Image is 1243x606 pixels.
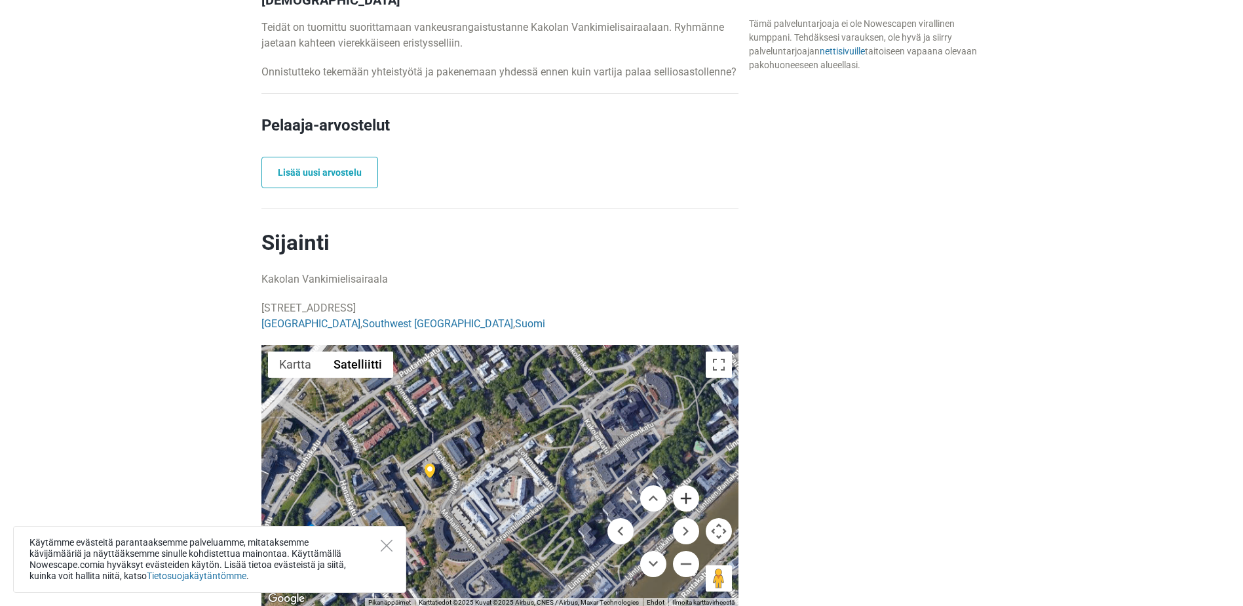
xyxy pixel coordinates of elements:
[261,300,738,332] p: [STREET_ADDRESS] , ,
[820,46,865,56] a: nettisivuille
[706,352,732,378] button: Koko näytön näkymä päälle/pois
[147,571,246,581] a: Tietosuojakäytäntömme
[261,64,738,80] p: Onnistutteko tekemään yhteistyötä ja pakenemaan yhdessä ennen kuin vartija palaa selliosastollenne?
[640,551,666,577] button: Siirry alaspäin
[706,565,732,592] button: Avaa Street View vetämällä Pegman kartalle
[640,485,666,512] button: Siirry ylöspäin
[362,317,513,330] a: Southwest [GEOGRAPHIC_DATA]
[13,526,406,593] div: Käytämme evästeitä parantaaksemme palveluamme, mitataksemme kävijämääriä ja näyttääksemme sinulle...
[607,518,634,544] button: Siirry vasemmalle
[419,599,639,606] span: Karttatiedot ©2025 Kuvat ©2025 Airbus, CNES / Airbus, Maxar Technologies
[322,352,393,378] button: Näytä satelliittikuvat
[261,317,360,330] a: [GEOGRAPHIC_DATA]
[672,599,735,606] a: Ilmoita karttavirheestä
[647,599,664,606] a: Ehdot (avautuu uudelle välilehdelle)
[673,518,699,544] button: Siirry oikealle
[261,113,738,157] h2: Pelaaja-arvostelut
[381,540,392,552] button: Close
[268,352,322,378] button: Näytä katukartta
[673,485,699,512] button: Suurenna
[261,230,738,256] h2: Sijainti
[673,551,699,577] button: Pienennä
[261,272,738,287] p: Kakolan Vankimielisairaala
[261,20,738,51] p: Teidät on tuomittu suorittamaan vankeusrangaistustanne Kakolan Vankimielisairaalaan. Ryhmänne jae...
[749,17,982,72] div: Tämä palveluntarjoaja ei ole Nowescapen virallinen kumppani. Tehdäksesi varauksen, ole hyvä ja si...
[261,157,378,188] a: Lisää uusi arvostelu
[706,518,732,544] button: Kartan kamerasäätimet
[515,317,545,330] a: Suomi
